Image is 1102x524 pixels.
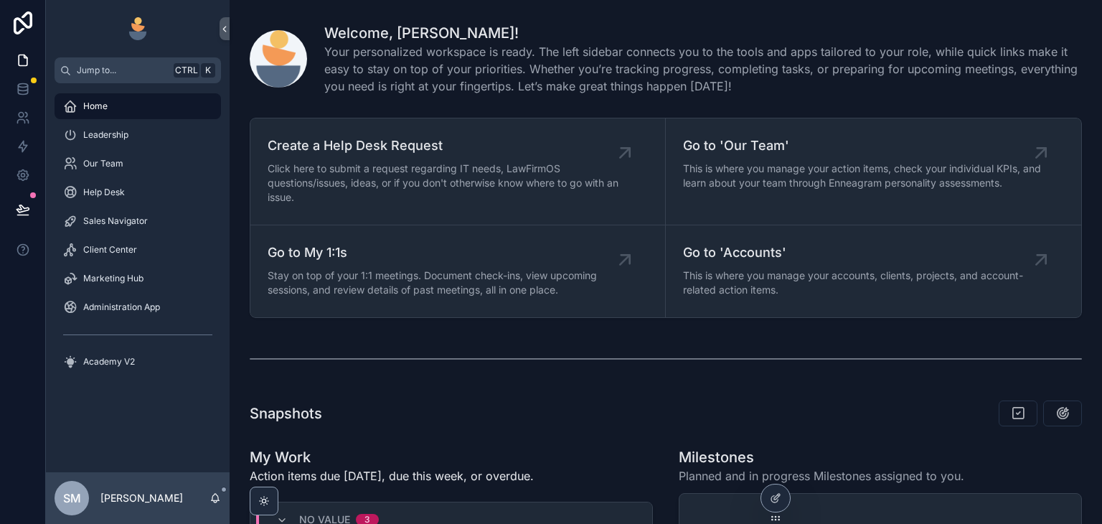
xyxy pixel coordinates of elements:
a: Help Desk [55,179,221,205]
span: SM [63,490,81,507]
a: Our Team [55,151,221,177]
span: Planned and in progress Milestones assigned to you. [679,467,964,485]
span: Help Desk [83,187,125,198]
span: This is where you manage your accounts, clients, projects, and account-related action items. [683,268,1041,297]
a: Go to 'Our Team'This is where you manage your action items, check your individual KPIs, and learn... [666,118,1081,225]
span: Client Center [83,244,137,256]
a: Create a Help Desk RequestClick here to submit a request regarding IT needs, LawFirmOS questions/... [250,118,666,225]
h1: Snapshots [250,403,322,424]
span: Go to 'Accounts' [683,243,1041,263]
span: Create a Help Desk Request [268,136,625,156]
span: Home [83,100,108,112]
span: Go to My 1:1s [268,243,625,263]
span: Stay on top of your 1:1 meetings. Document check-ins, view upcoming sessions, and review details ... [268,268,625,297]
span: Click here to submit a request regarding IT needs, LawFirmOS questions/issues, ideas, or if you d... [268,162,625,205]
p: [PERSON_NAME] [100,491,183,505]
img: App logo [126,17,149,40]
h1: Milestones [679,447,964,467]
span: Administration App [83,301,160,313]
span: This is where you manage your action items, check your individual KPIs, and learn about your team... [683,162,1041,190]
a: Sales Navigator [55,208,221,234]
span: Leadership [83,129,128,141]
p: Action items due [DATE], due this week, or overdue. [250,467,534,485]
span: Jump to... [77,65,168,76]
span: Your personalized workspace is ready. The left sidebar connects you to the tools and apps tailore... [324,43,1082,95]
span: Marketing Hub [83,273,143,284]
a: Leadership [55,122,221,148]
a: Home [55,93,221,119]
span: Academy V2 [83,356,135,368]
div: scrollable content [46,83,230,393]
span: Go to 'Our Team' [683,136,1041,156]
a: Client Center [55,237,221,263]
a: Administration App [55,294,221,320]
span: Sales Navigator [83,215,148,227]
span: Our Team [83,158,123,169]
span: K [202,65,214,76]
span: Ctrl [174,63,199,78]
a: Go to 'Accounts'This is where you manage your accounts, clients, projects, and account-related ac... [666,225,1081,317]
a: Marketing Hub [55,266,221,291]
a: Academy V2 [55,349,221,375]
h1: My Work [250,447,534,467]
h1: Welcome, [PERSON_NAME]! [324,23,1082,43]
a: Go to My 1:1sStay on top of your 1:1 meetings. Document check-ins, view upcoming sessions, and re... [250,225,666,317]
button: Jump to...CtrlK [55,57,221,83]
